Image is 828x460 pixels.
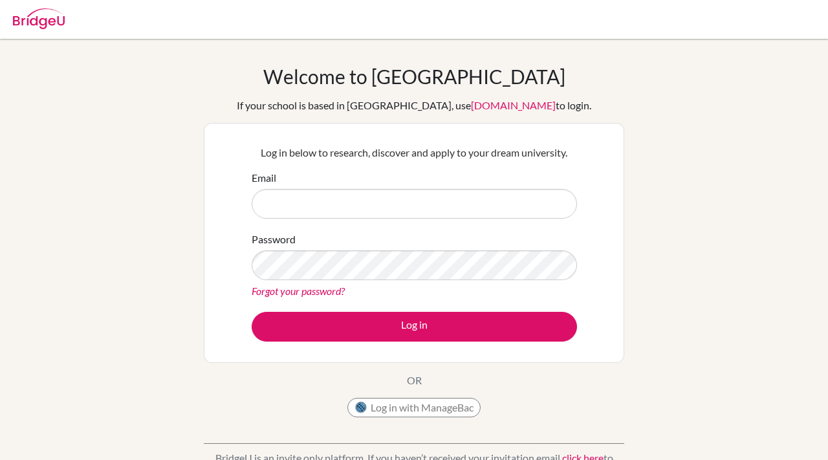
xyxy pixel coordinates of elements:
[407,373,422,388] p: OR
[252,312,577,342] button: Log in
[347,398,481,417] button: Log in with ManageBac
[252,145,577,160] p: Log in below to research, discover and apply to your dream university.
[237,98,591,113] div: If your school is based in [GEOGRAPHIC_DATA], use to login.
[252,285,345,297] a: Forgot your password?
[13,8,65,29] img: Bridge-U
[252,232,296,247] label: Password
[471,99,556,111] a: [DOMAIN_NAME]
[263,65,565,88] h1: Welcome to [GEOGRAPHIC_DATA]
[252,170,276,186] label: Email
